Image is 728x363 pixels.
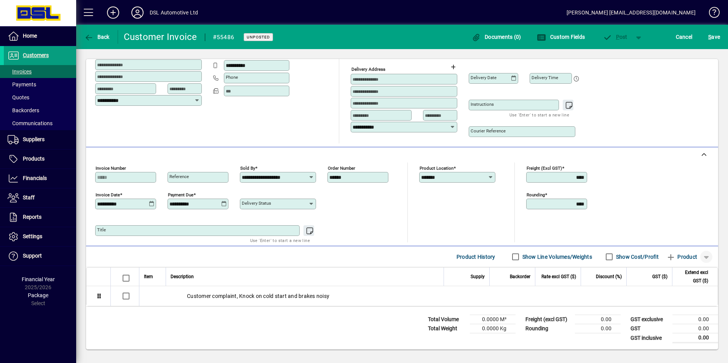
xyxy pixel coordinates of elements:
button: Add [101,6,125,19]
span: Back [84,34,110,40]
td: 0.00 [575,324,621,333]
button: Custom Fields [535,30,587,44]
span: Support [23,253,42,259]
mat-label: Order number [328,166,355,171]
span: Documents (0) [472,34,521,40]
span: Quotes [8,94,29,100]
span: Home [23,33,37,39]
span: Discount (%) [596,272,622,281]
mat-label: Product location [420,166,453,171]
span: Customers [23,52,49,58]
button: Product [663,250,701,264]
span: Staff [23,194,35,201]
button: Choose address [447,61,459,73]
span: Product [666,251,697,263]
mat-label: Delivery status [242,201,271,206]
mat-label: Delivery time [532,75,558,80]
span: Product History [457,251,495,263]
mat-hint: Use 'Enter' to start a new line [509,110,569,119]
a: Backorders [4,104,76,117]
span: Reports [23,214,42,220]
div: DSL Automotive Ltd [150,6,198,19]
td: 0.0000 M³ [470,315,516,324]
button: Profile [125,6,150,19]
a: Invoices [4,65,76,78]
mat-label: Freight (excl GST) [527,166,562,171]
mat-label: Invoice date [96,192,120,197]
td: 0.00 [672,315,718,324]
app-page-header-button: Back [76,30,118,44]
span: Custom Fields [537,34,585,40]
mat-hint: Use 'Enter' to start a new line [250,236,310,245]
td: Freight (excl GST) [522,315,575,324]
a: Knowledge Base [703,2,718,26]
mat-label: Instructions [471,102,494,107]
mat-label: Reference [169,174,189,179]
td: 0.00 [672,333,718,343]
span: ost [603,34,627,40]
span: Description [171,272,194,281]
mat-label: Phone [226,75,238,80]
span: Backorders [8,107,39,113]
span: Rate excl GST ($) [541,272,576,281]
mat-label: Rounding [527,192,545,197]
td: 0.00 [672,324,718,333]
span: Item [144,272,153,281]
a: Payments [4,78,76,91]
span: Unposted [247,35,270,40]
a: Communications [4,117,76,130]
mat-label: Courier Reference [471,128,506,134]
mat-label: Delivery date [471,75,497,80]
a: Staff [4,188,76,207]
span: Cancel [676,31,693,43]
td: GST [627,324,672,333]
button: Back [82,30,112,44]
mat-label: Invoice number [96,166,126,171]
button: Documents (0) [470,30,523,44]
button: Cancel [674,30,694,44]
mat-label: Sold by [240,166,255,171]
span: Settings [23,233,42,239]
span: Package [28,292,48,298]
mat-label: Payment due [168,192,193,197]
div: Customer Invoice [124,31,197,43]
td: Total Weight [424,324,470,333]
button: Product History [453,250,498,264]
span: Backorder [510,272,530,281]
td: Total Volume [424,315,470,324]
span: Payments [8,81,36,88]
a: Reports [4,208,76,227]
span: Financial Year [22,276,55,282]
div: [PERSON_NAME] [EMAIL_ADDRESS][DOMAIN_NAME] [567,6,696,19]
div: #55486 [213,31,235,43]
a: Quotes [4,91,76,104]
td: Rounding [522,324,575,333]
td: GST inclusive [627,333,672,343]
a: Financials [4,169,76,188]
label: Show Cost/Profit [615,253,659,261]
span: S [708,34,711,40]
a: Suppliers [4,130,76,149]
a: Settings [4,227,76,246]
span: Invoices [8,68,32,75]
button: Post [599,30,631,44]
span: Extend excl GST ($) [677,268,708,285]
span: ave [708,31,720,43]
td: 0.0000 Kg [470,324,516,333]
button: Save [706,30,722,44]
mat-label: Title [97,227,106,232]
label: Show Line Volumes/Weights [521,253,592,261]
td: GST exclusive [627,315,672,324]
span: Communications [8,120,53,126]
span: Supply [471,272,485,281]
span: GST ($) [652,272,667,281]
td: 0.00 [575,315,621,324]
a: Support [4,247,76,266]
a: Products [4,150,76,169]
a: Home [4,27,76,46]
span: Products [23,156,45,162]
span: Suppliers [23,136,45,142]
span: P [616,34,619,40]
span: Financials [23,175,47,181]
div: Customer complaint, Knock on cold start and brakes noisy [139,286,718,306]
